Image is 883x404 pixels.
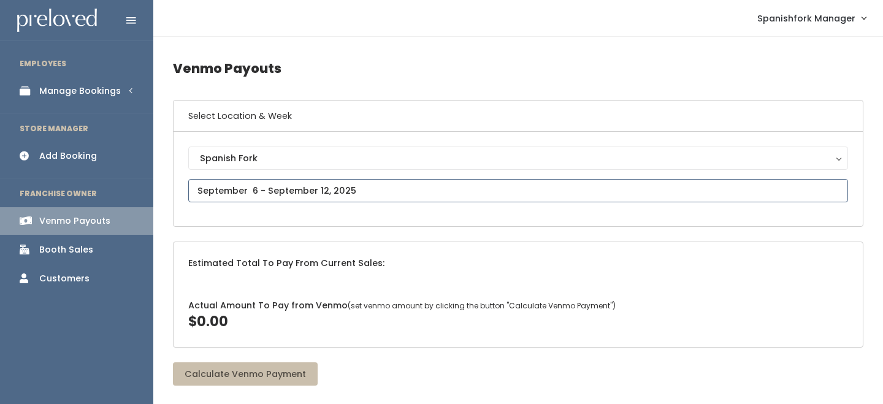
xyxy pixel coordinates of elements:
[348,300,616,311] span: (set venmo amount by clicking the button "Calculate Venmo Payment")
[174,284,863,346] div: Actual Amount To Pay from Venmo
[39,150,97,162] div: Add Booking
[745,5,878,31] a: Spanishfork Manager
[188,179,848,202] input: September 6 - September 12, 2025
[39,243,93,256] div: Booth Sales
[188,312,228,331] span: $0.00
[173,362,318,386] button: Calculate Venmo Payment
[757,12,855,25] span: Spanishfork Manager
[174,242,863,284] div: Estimated Total To Pay From Current Sales:
[39,85,121,97] div: Manage Bookings
[174,101,863,132] h6: Select Location & Week
[188,147,848,170] button: Spanish Fork
[39,215,110,227] div: Venmo Payouts
[173,51,863,85] h4: Venmo Payouts
[17,9,97,32] img: preloved logo
[200,151,836,165] div: Spanish Fork
[39,272,90,285] div: Customers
